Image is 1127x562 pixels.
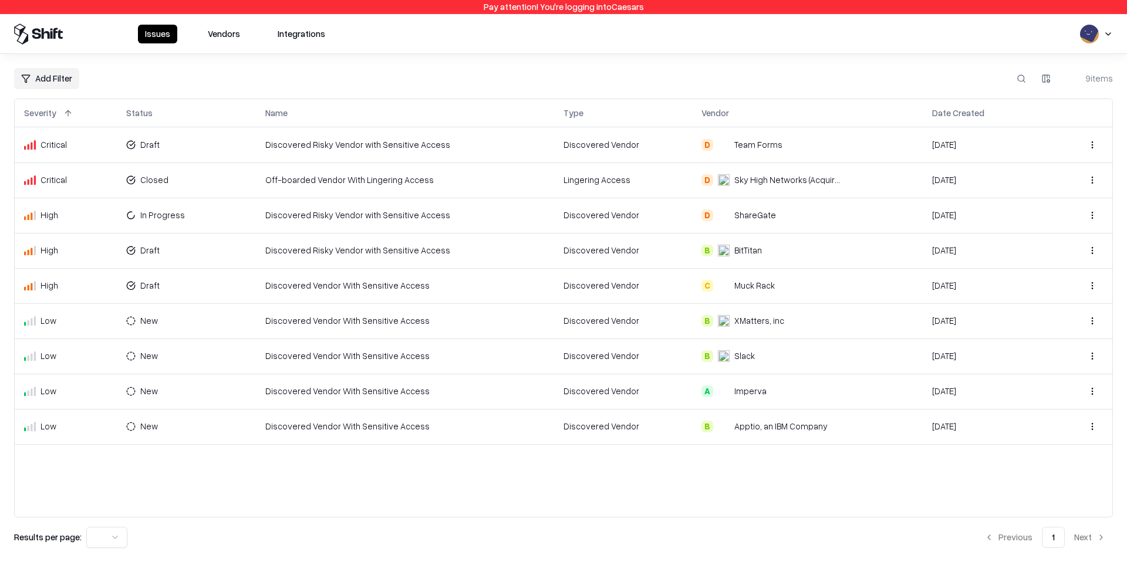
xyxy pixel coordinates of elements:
img: Team Forms [718,139,730,151]
div: Low [24,385,107,397]
div: B [701,350,713,362]
img: ShareGate [718,209,730,221]
td: Off-boarded Vendor With Lingering Access [256,162,554,198]
td: Discovered Vendor [554,127,693,162]
div: Low [24,314,107,327]
div: Date Created [932,107,984,119]
img: Slack [718,350,730,362]
td: Discovered Vendor [554,303,693,338]
div: New [140,350,158,362]
button: New [126,382,176,401]
div: XMatters, inc [734,314,784,327]
p: Results per page: [14,531,82,543]
div: ShareGate [734,209,776,221]
div: Closed [140,174,168,186]
button: New [126,312,176,330]
td: Discovered Vendor With Sensitive Access [256,303,554,338]
td: [DATE] [923,162,1054,198]
div: D [701,139,713,151]
div: B [701,421,713,432]
div: In Progress [140,209,185,221]
td: [DATE] [923,127,1054,162]
td: Discovered Vendor [554,268,693,303]
img: Sky High Networks (Acquired by McAfee) [718,174,730,186]
img: Apptio, an IBM Company [718,421,730,432]
div: B [701,245,713,256]
button: Vendors [201,25,247,43]
div: Severity [24,107,56,119]
div: High [24,244,107,256]
td: Lingering Access [554,162,693,198]
button: Closed [126,171,186,189]
td: [DATE] [923,268,1054,303]
div: D [701,209,713,221]
div: Muck Rack [734,279,775,292]
div: High [24,279,107,292]
td: [DATE] [923,198,1054,233]
td: [DATE] [923,233,1054,268]
img: Imperva [718,385,730,397]
div: Name [265,107,288,119]
button: Integrations [271,25,332,43]
div: Slack [734,350,755,362]
img: xMatters, inc [718,315,730,327]
td: Discovered Vendor [554,198,693,233]
button: Issues [138,25,177,43]
div: Imperva [734,385,767,397]
button: Draft [126,241,177,260]
td: Discovered Vendor With Sensitive Access [256,268,554,303]
td: Discovered Risky Vendor with Sensitive Access [256,127,554,162]
div: Critical [24,138,107,151]
div: Draft [140,244,160,256]
div: Type [563,107,583,119]
div: Draft [140,279,160,292]
td: [DATE] [923,374,1054,409]
div: Sky High Networks (Acquired by [PERSON_NAME]) [734,174,840,186]
td: Discovered Vendor With Sensitive Access [256,409,554,444]
div: Team Forms [734,138,782,151]
button: New [126,417,176,436]
div: New [140,420,158,432]
div: New [140,385,158,397]
img: Muck Rack [718,280,730,292]
button: Draft [126,136,177,154]
button: Draft [126,276,177,295]
button: In Progress [126,206,203,225]
img: BitTitan [718,245,730,256]
div: New [140,314,158,327]
td: [DATE] [923,409,1054,444]
div: Draft [140,138,160,151]
td: Discovered Vendor [554,374,693,409]
td: Discovered Risky Vendor with Sensitive Access [256,198,554,233]
div: B [701,315,713,327]
button: Add Filter [14,68,79,89]
div: Low [24,420,107,432]
div: High [24,209,107,221]
td: Discovered Vendor [554,409,693,444]
td: Discovered Vendor With Sensitive Access [256,374,554,409]
div: C [701,280,713,292]
div: D [701,174,713,186]
div: 9 items [1066,72,1113,84]
td: [DATE] [923,338,1054,374]
td: Discovered Vendor [554,233,693,268]
div: A [701,385,713,397]
div: BitTitan [734,244,762,256]
div: Low [24,350,107,362]
div: Vendor [701,107,729,119]
div: Critical [24,174,107,186]
td: Discovered Vendor With Sensitive Access [256,338,554,374]
div: Status [126,107,153,119]
td: Discovered Vendor [554,338,693,374]
td: [DATE] [923,303,1054,338]
td: Discovered Risky Vendor with Sensitive Access [256,233,554,268]
button: New [126,347,176,365]
nav: pagination [977,527,1113,548]
div: Apptio, an IBM Company [734,420,828,432]
button: 1 [1042,527,1065,548]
